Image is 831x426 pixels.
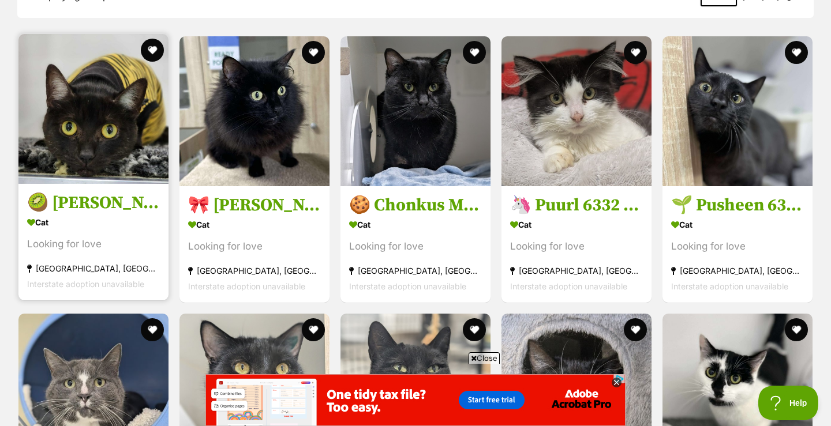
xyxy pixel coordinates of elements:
button: favourite [141,39,164,62]
img: 🥝 Clara 6220 🥝 [18,34,169,184]
button: favourite [302,318,325,341]
span: Interstate adoption unavailable [349,281,466,291]
img: 🦄 Puurl 6332 🦄 [501,36,652,186]
iframe: Help Scout Beacon - Open [758,386,819,420]
div: [GEOGRAPHIC_DATA], [GEOGRAPHIC_DATA] [27,261,160,276]
span: Interstate adoption unavailable [27,279,144,289]
h3: 🥝 [PERSON_NAME] 6220 🥝 [27,192,160,214]
a: 🥝 [PERSON_NAME] 6220 🥝 Cat Looking for love [GEOGRAPHIC_DATA], [GEOGRAPHIC_DATA] Interstate adopt... [18,183,169,300]
span: Interstate adoption unavailable [671,281,788,291]
button: favourite [302,41,325,64]
div: Looking for love [671,239,804,254]
button: favourite [463,318,486,341]
h3: 🌱 Pusheen 6342 🌱 [671,194,804,216]
div: Cat [188,216,321,233]
img: iconc.png [408,1,419,9]
button: favourite [141,318,164,341]
h3: 🎀 [PERSON_NAME] 6352 🎀 [188,194,321,216]
span: Close [469,352,500,364]
a: 🍪 Chonkus Maximus 6335 🍪 Cat Looking for love [GEOGRAPHIC_DATA], [GEOGRAPHIC_DATA] Interstate ado... [340,186,491,303]
div: Looking for love [349,239,482,254]
h3: 🦄 Puurl 6332 🦄 [510,194,643,216]
div: [GEOGRAPHIC_DATA], [GEOGRAPHIC_DATA] [671,263,804,278]
button: favourite [785,318,808,341]
button: favourite [624,318,647,341]
button: favourite [463,41,486,64]
h3: 🍪 Chonkus Maximus 6335 🍪 [349,194,482,216]
img: 🌱 Pusheen 6342 🌱 [662,36,813,186]
div: Cat [510,216,643,233]
div: Cat [671,216,804,233]
a: 🌱 Pusheen 6342 🌱 Cat Looking for love [GEOGRAPHIC_DATA], [GEOGRAPHIC_DATA] Interstate adoption un... [662,186,813,303]
div: [GEOGRAPHIC_DATA], [GEOGRAPHIC_DATA] [188,263,321,278]
img: 🎀 Tully 6352 🎀 [179,36,330,186]
div: Cat [27,214,160,231]
button: favourite [785,41,808,64]
div: Looking for love [510,239,643,254]
a: 🎀 [PERSON_NAME] 6352 🎀 Cat Looking for love [GEOGRAPHIC_DATA], [GEOGRAPHIC_DATA] Interstate adopt... [179,186,330,303]
div: Looking for love [188,239,321,254]
div: [GEOGRAPHIC_DATA], [GEOGRAPHIC_DATA] [349,263,482,278]
img: 🍪 Chonkus Maximus 6335 🍪 [340,36,491,186]
a: 🦄 Puurl 6332 🦄 Cat Looking for love [GEOGRAPHIC_DATA], [GEOGRAPHIC_DATA] Interstate adoption unav... [501,186,652,303]
span: Interstate adoption unavailable [510,281,627,291]
span: Interstate adoption unavailable [188,281,305,291]
button: favourite [624,41,647,64]
div: Looking for love [27,236,160,252]
div: Cat [349,216,482,233]
div: [GEOGRAPHIC_DATA], [GEOGRAPHIC_DATA] [510,263,643,278]
iframe: Advertisement [205,368,626,420]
